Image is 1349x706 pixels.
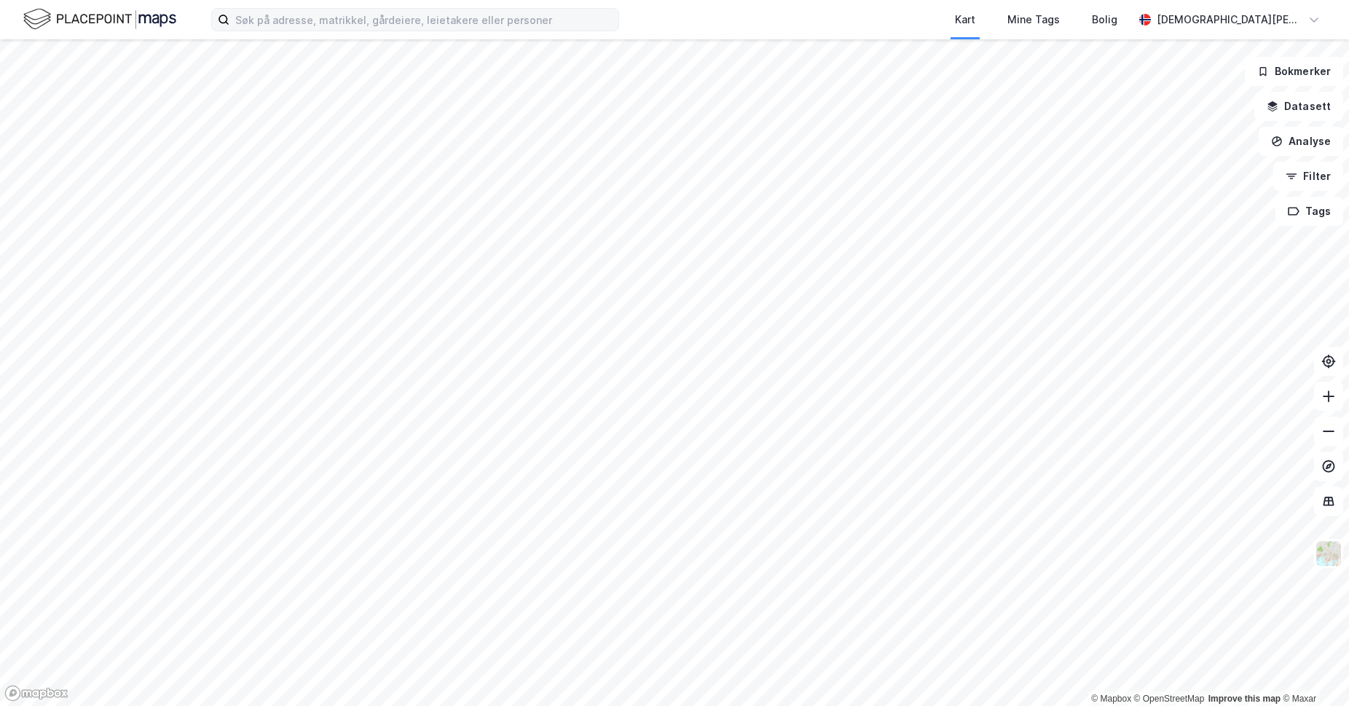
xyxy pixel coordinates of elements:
[1157,11,1302,28] div: [DEMOGRAPHIC_DATA][PERSON_NAME]
[1276,636,1349,706] div: Kontrollprogram for chat
[955,11,975,28] div: Kart
[1007,11,1060,28] div: Mine Tags
[1092,11,1117,28] div: Bolig
[1276,636,1349,706] iframe: Chat Widget
[229,9,618,31] input: Søk på adresse, matrikkel, gårdeiere, leietakere eller personer
[23,7,176,32] img: logo.f888ab2527a4732fd821a326f86c7f29.svg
